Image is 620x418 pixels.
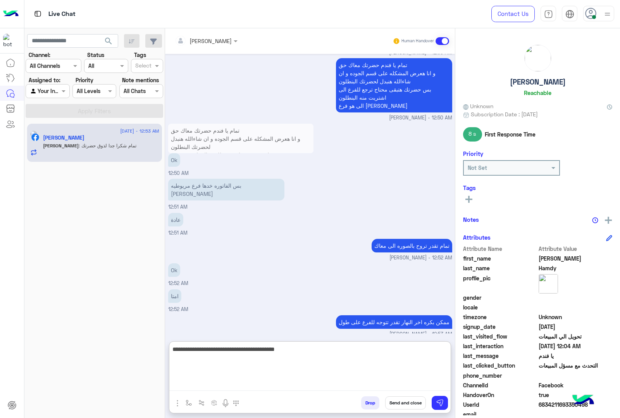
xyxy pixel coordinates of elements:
[539,401,613,409] span: 6834211693350498
[195,396,208,409] button: Trigger scenario
[183,396,195,409] button: select flow
[120,128,159,135] span: [DATE] - 12:53 AM
[463,245,537,253] span: Attribute Name
[525,45,551,71] img: picture
[539,254,613,263] span: Ahmed
[168,263,180,277] p: 15/9/2025, 12:52 AM
[385,396,426,409] button: Send and close
[104,36,113,46] span: search
[29,76,60,84] label: Assigned to:
[221,399,230,408] img: send voice note
[372,239,452,252] p: 15/9/2025, 12:52 AM
[30,131,37,138] img: picture
[198,400,205,406] img: Trigger scenario
[539,361,613,370] span: التحدث مع مسؤل المبيعات
[336,58,452,112] p: 15/9/2025, 12:50 AM
[43,135,84,141] h5: Ahmed Hamdy
[26,104,163,118] button: Apply Filters
[168,306,188,312] span: 12:52 AM
[233,400,239,406] img: make a call
[99,34,118,51] button: search
[539,274,558,294] img: picture
[168,179,284,200] p: 15/9/2025, 12:51 AM
[463,264,537,272] span: last_name
[463,352,537,360] span: last_message
[463,234,491,241] h6: Attributes
[603,9,612,19] img: profile
[168,230,188,236] span: 12:51 AM
[79,143,136,149] span: تمام شكرا جدا لذوق حضرتك
[539,303,613,311] span: null
[168,213,183,226] p: 15/9/2025, 12:51 AM
[208,396,221,409] button: create order
[463,150,483,157] h6: Priority
[168,124,313,178] p: 15/9/2025, 12:50 AM
[539,342,613,350] span: 2025-09-14T21:04:55.552Z
[168,280,188,286] span: 12:52 AM
[436,399,444,407] img: send message
[168,289,181,303] p: 15/9/2025, 12:52 AM
[565,10,574,19] img: tab
[168,204,188,210] span: 12:51 AM
[33,9,43,19] img: tab
[134,51,146,59] label: Tags
[134,61,152,71] div: Select
[541,6,556,22] a: tab
[544,10,553,19] img: tab
[539,294,613,302] span: null
[3,34,17,48] img: 713415422032625
[3,6,19,22] img: Logo
[186,400,192,406] img: select flow
[539,245,613,253] span: Attribute Value
[463,254,537,263] span: first_name
[539,313,613,321] span: Unknown
[463,391,537,399] span: HandoverOn
[31,133,39,141] img: Facebook
[491,6,535,22] a: Contact Us
[463,361,537,370] span: last_clicked_button
[463,381,537,389] span: ChannelId
[539,391,613,399] span: true
[539,371,613,380] span: null
[463,127,482,141] span: 8 s
[389,331,452,338] span: [PERSON_NAME] - 12:53 AM
[173,399,182,408] img: send attachment
[463,274,537,292] span: profile_pic
[510,78,566,86] h5: [PERSON_NAME]
[463,342,537,350] span: last_interaction
[592,217,598,223] img: notes
[524,89,551,96] h6: Reachable
[48,9,76,19] p: Live Chat
[471,110,538,118] span: Subscription Date : [DATE]
[605,217,612,224] img: add
[401,38,434,44] small: Human Handover
[168,170,189,176] span: 12:50 AM
[463,401,537,409] span: UserId
[336,315,452,329] p: 15/9/2025, 12:53 AM
[539,332,613,340] span: تحويل الي المبيعات
[463,294,537,302] span: gender
[29,51,50,59] label: Channel:
[463,184,612,191] h6: Tags
[539,323,613,331] span: 2025-03-08T23:44:50.813Z
[539,264,613,272] span: Hamdy
[463,313,537,321] span: timezone
[87,51,104,59] label: Status
[539,352,613,360] span: يا فندم
[485,130,536,138] span: First Response Time
[463,303,537,311] span: locale
[463,332,537,340] span: last_visited_flow
[463,216,479,223] h6: Notes
[570,387,597,414] img: hulul-logo.png
[43,143,79,149] span: [PERSON_NAME]
[389,114,452,122] span: [PERSON_NAME] - 12:50 AM
[389,254,452,262] span: [PERSON_NAME] - 12:52 AM
[463,323,537,331] span: signup_date
[361,396,379,409] button: Drop
[76,76,93,84] label: Priority
[122,76,159,84] label: Note mentions
[539,381,613,389] span: 0
[168,153,180,167] p: 15/9/2025, 12:50 AM
[463,371,537,380] span: phone_number
[463,102,493,110] span: Unknown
